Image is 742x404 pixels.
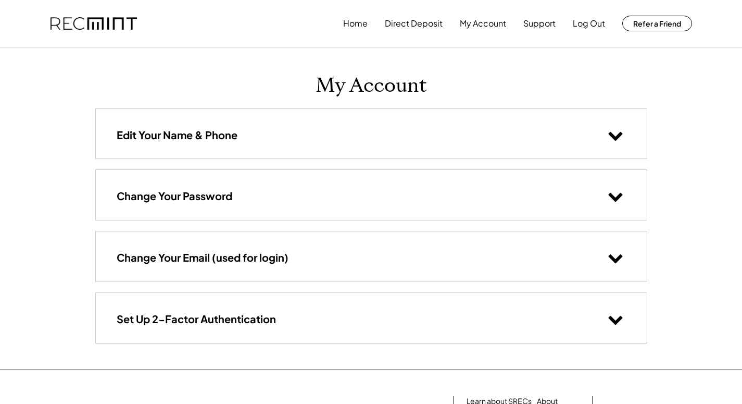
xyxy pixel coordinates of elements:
img: recmint-logotype%403x.png [51,17,137,30]
button: Refer a Friend [622,16,692,31]
button: Log Out [573,13,605,34]
button: Home [343,13,368,34]
h1: My Account [316,74,427,98]
h3: Change Your Password [117,189,232,203]
button: Direct Deposit [385,13,443,34]
h3: Set Up 2-Factor Authentication [117,312,276,326]
button: My Account [460,13,506,34]
button: Support [523,13,556,34]
h3: Edit Your Name & Phone [117,128,237,142]
h3: Change Your Email (used for login) [117,251,288,264]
